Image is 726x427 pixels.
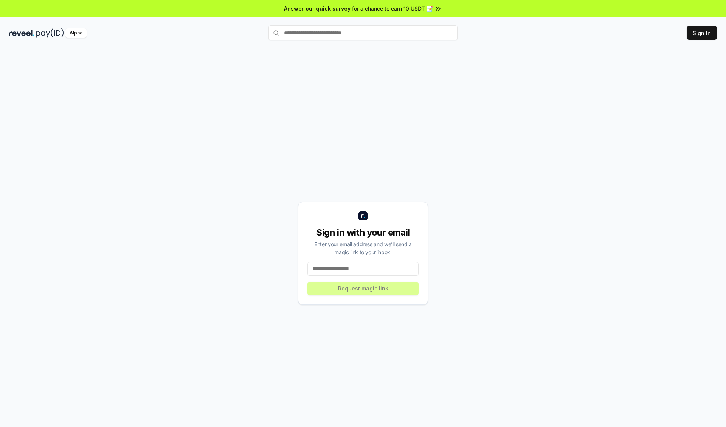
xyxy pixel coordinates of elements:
span: for a chance to earn 10 USDT 📝 [352,5,433,12]
img: pay_id [36,28,64,38]
button: Sign In [687,26,717,40]
div: Sign in with your email [307,227,419,239]
div: Enter your email address and we’ll send a magic link to your inbox. [307,240,419,256]
img: reveel_dark [9,28,34,38]
img: logo_small [358,211,368,220]
div: Alpha [65,28,87,38]
span: Answer our quick survey [284,5,351,12]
